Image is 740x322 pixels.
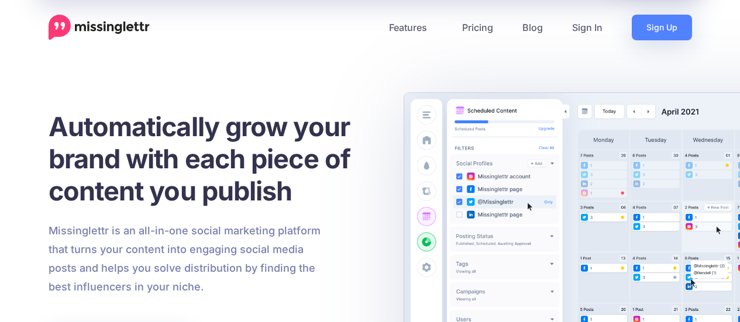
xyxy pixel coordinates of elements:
p: Missinglettr is an all-in-one social marketing platform that turns your content into engaging soc... [49,221,321,296]
a: Blog [508,15,557,40]
a: Sign In [557,15,617,40]
a: Pricing [448,15,508,40]
a: Features [374,15,448,40]
h1: Automatically grow your brand with each piece of content you publish [49,110,379,207]
a: Sign Up [632,15,692,40]
a: Home [49,15,150,40]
